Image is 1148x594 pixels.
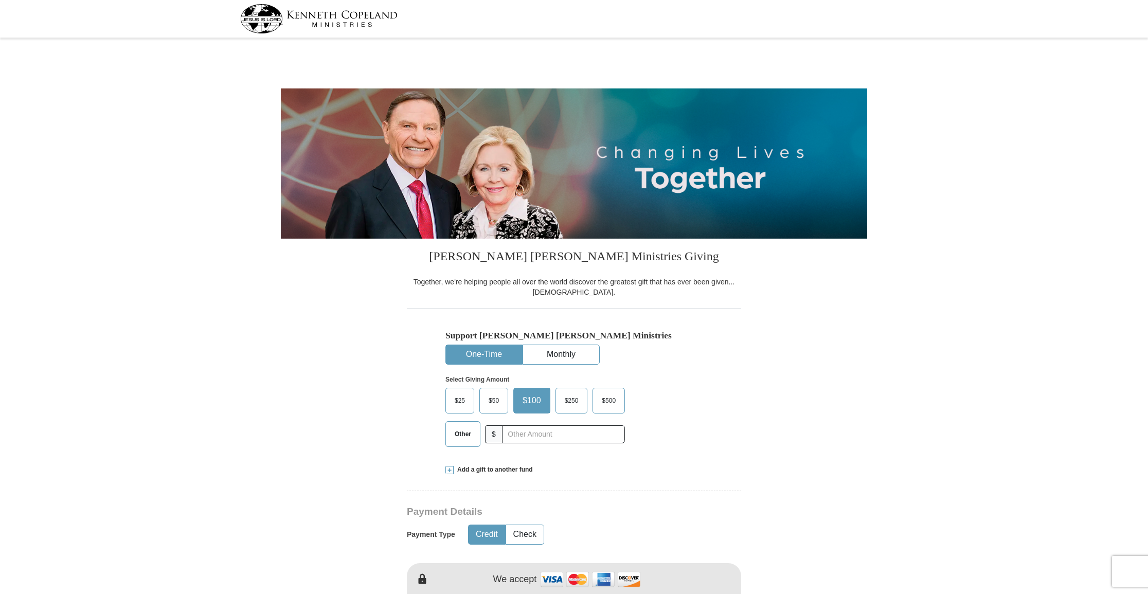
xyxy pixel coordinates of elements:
[407,277,741,297] div: Together, we're helping people all over the world discover the greatest gift that has ever been g...
[517,393,546,408] span: $100
[539,568,642,590] img: credit cards accepted
[407,506,669,518] h3: Payment Details
[240,4,398,33] img: kcm-header-logo.svg
[445,330,703,341] h5: Support [PERSON_NAME] [PERSON_NAME] Ministries
[560,393,584,408] span: $250
[597,393,621,408] span: $500
[493,574,537,585] h4: We accept
[485,425,503,443] span: $
[469,525,505,544] button: Credit
[407,530,455,539] h5: Payment Type
[483,393,504,408] span: $50
[502,425,625,443] input: Other Amount
[506,525,544,544] button: Check
[454,465,533,474] span: Add a gift to another fund
[446,345,522,364] button: One-Time
[450,426,476,442] span: Other
[523,345,599,364] button: Monthly
[450,393,470,408] span: $25
[407,239,741,277] h3: [PERSON_NAME] [PERSON_NAME] Ministries Giving
[445,376,509,383] strong: Select Giving Amount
